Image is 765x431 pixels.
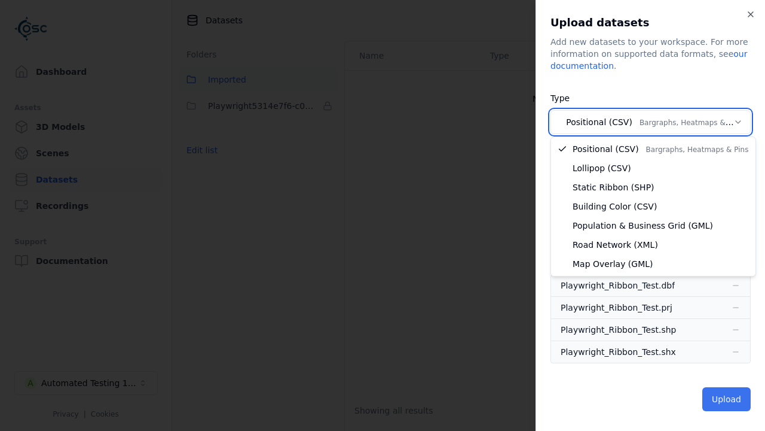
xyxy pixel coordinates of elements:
span: Static Ribbon (SHP) [573,181,654,193]
span: Population & Business Grid (GML) [573,220,713,232]
span: Road Network (XML) [573,239,658,251]
span: Building Color (CSV) [573,201,657,213]
span: Map Overlay (GML) [573,258,653,270]
span: Bargraphs, Heatmaps & Pins [646,145,749,154]
span: Positional (CSV) [573,143,748,155]
span: Lollipop (CSV) [573,162,631,174]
